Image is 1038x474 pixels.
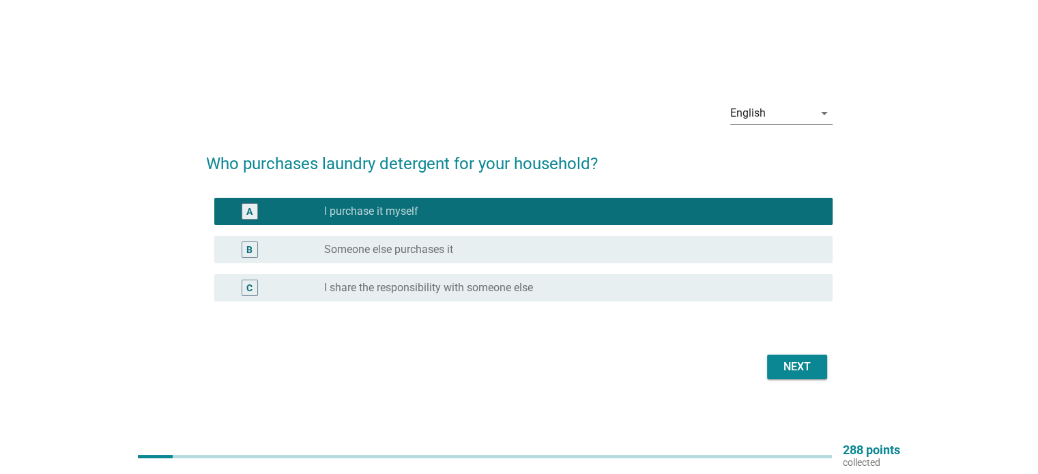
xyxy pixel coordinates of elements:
[843,444,900,456] p: 288 points
[767,355,827,379] button: Next
[246,204,253,218] div: A
[324,243,453,256] label: Someone else purchases it
[246,280,253,295] div: C
[730,107,766,119] div: English
[816,105,833,121] i: arrow_drop_down
[843,456,900,469] p: collected
[206,138,833,176] h2: Who purchases laundry detergent for your household?
[778,359,816,375] div: Next
[324,205,418,218] label: I purchase it myself
[324,281,533,295] label: I share the responsibility with someone else
[246,242,253,256] div: B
